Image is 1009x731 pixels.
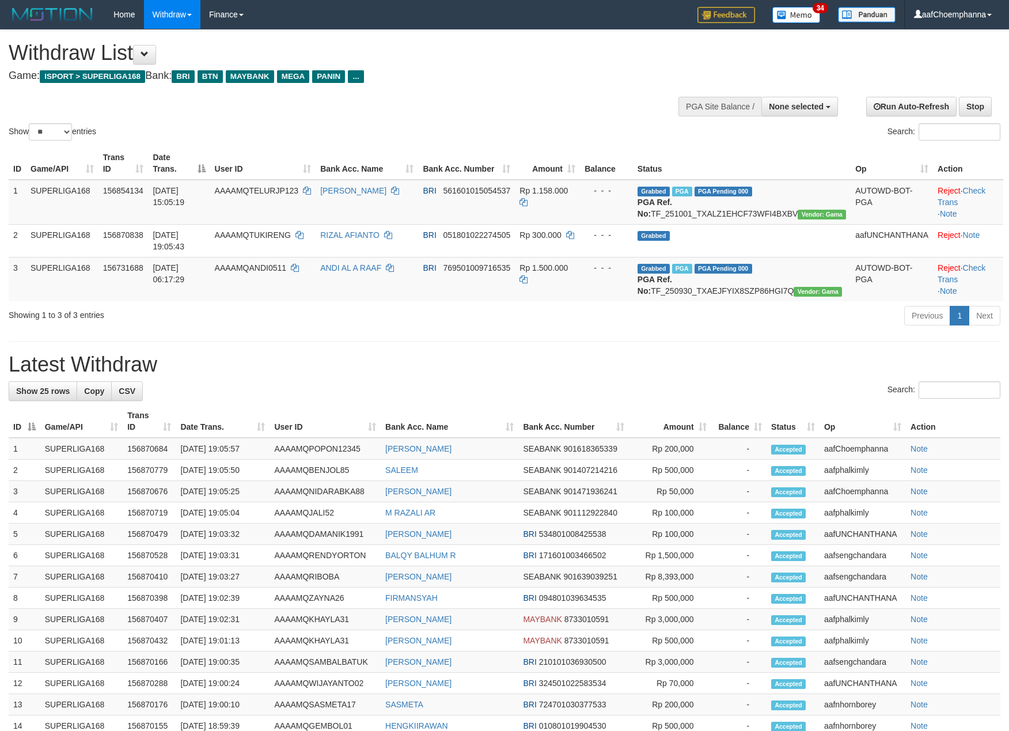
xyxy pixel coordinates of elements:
[29,123,72,141] select: Showentries
[123,502,176,524] td: 156870719
[585,262,628,274] div: - - -
[9,502,40,524] td: 4
[851,257,933,301] td: AUTOWD-BOT-PGA
[9,381,77,401] a: Show 25 rows
[629,609,711,630] td: Rp 3,000,000
[695,264,752,274] span: PGA Pending
[711,502,767,524] td: -
[123,588,176,609] td: 156870398
[711,405,767,438] th: Balance: activate to sort column ascending
[270,460,381,481] td: AAAAMQBENJOL85
[385,721,448,730] a: HENGKIIRAWAN
[771,700,806,710] span: Accepted
[385,700,423,709] a: SASMETA
[119,387,135,396] span: CSV
[771,573,806,582] span: Accepted
[385,615,452,624] a: [PERSON_NAME]
[711,652,767,673] td: -
[711,588,767,609] td: -
[938,186,985,207] a: Check Trans
[695,187,752,196] span: PGA Pending
[40,524,123,545] td: SUPERLIGA168
[539,551,606,560] span: Copy 171601003466502 to clipboard
[629,694,711,715] td: Rp 200,000
[385,551,456,560] a: BALQY BALHUM R
[176,588,270,609] td: [DATE] 19:02:39
[270,438,381,460] td: AAAAMQPOPON12345
[9,353,1000,376] h1: Latest Withdraw
[40,609,123,630] td: SUPERLIGA168
[176,481,270,502] td: [DATE] 19:05:25
[771,615,806,625] span: Accepted
[270,481,381,502] td: AAAAMQNIDARABKA88
[539,700,606,709] span: Copy 724701030377533 to clipboard
[950,306,969,325] a: 1
[9,180,26,225] td: 1
[9,481,40,502] td: 3
[153,263,184,284] span: [DATE] 06:17:29
[911,551,928,560] a: Note
[523,657,536,666] span: BRI
[820,609,906,630] td: aafphalkimly
[123,652,176,673] td: 156870166
[40,481,123,502] td: SUPERLIGA168
[629,438,711,460] td: Rp 200,000
[111,381,143,401] a: CSV
[40,545,123,566] td: SUPERLIGA168
[418,147,515,180] th: Bank Acc. Number: activate to sort column ascending
[940,286,957,296] a: Note
[9,609,40,630] td: 9
[172,70,194,83] span: BRI
[40,652,123,673] td: SUPERLIGA168
[771,551,806,561] span: Accepted
[176,545,270,566] td: [DATE] 19:03:31
[9,305,412,321] div: Showing 1 to 3 of 3 entries
[312,70,345,83] span: PANIN
[153,186,184,207] span: [DATE] 15:05:19
[518,405,629,438] th: Bank Acc. Number: activate to sort column ascending
[638,187,670,196] span: Grabbed
[523,465,561,475] span: SEABANK
[215,263,287,272] span: AAAAMQANDI0511
[123,694,176,715] td: 156870176
[316,147,418,180] th: Bank Acc. Name: activate to sort column ascending
[523,636,562,645] span: MAYBANK
[938,186,961,195] a: Reject
[711,609,767,630] td: -
[629,502,711,524] td: Rp 100,000
[103,230,143,240] span: 156870838
[385,679,452,688] a: [PERSON_NAME]
[820,694,906,715] td: aafnhornborey
[381,405,518,438] th: Bank Acc. Name: activate to sort column ascending
[40,673,123,694] td: SUPERLIGA168
[771,487,806,497] span: Accepted
[585,185,628,196] div: - - -
[77,381,112,401] a: Copy
[270,652,381,673] td: AAAAMQSAMBALBATUK
[938,263,985,284] a: Check Trans
[772,7,821,23] img: Button%20Memo.svg
[959,97,992,116] a: Stop
[523,721,536,730] span: BRI
[9,224,26,257] td: 2
[270,609,381,630] td: AAAAMQKHAYLA31
[563,444,617,453] span: Copy 901618365339 to clipboard
[9,147,26,180] th: ID
[969,306,1000,325] a: Next
[629,566,711,588] td: Rp 8,393,000
[838,7,896,22] img: panduan.png
[123,405,176,438] th: Trans ID: activate to sort column ascending
[933,180,1003,225] td: · ·
[123,481,176,502] td: 156870676
[820,652,906,673] td: aafsengchandara
[820,405,906,438] th: Op: activate to sort column ascending
[638,275,672,296] b: PGA Ref. No:
[40,694,123,715] td: SUPERLIGA168
[933,147,1003,180] th: Action
[771,445,806,454] span: Accepted
[176,652,270,673] td: [DATE] 19:00:35
[9,257,26,301] td: 3
[539,657,606,666] span: Copy 210101036930500 to clipboard
[123,609,176,630] td: 156870407
[539,593,606,603] span: Copy 094801039634535 to clipboard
